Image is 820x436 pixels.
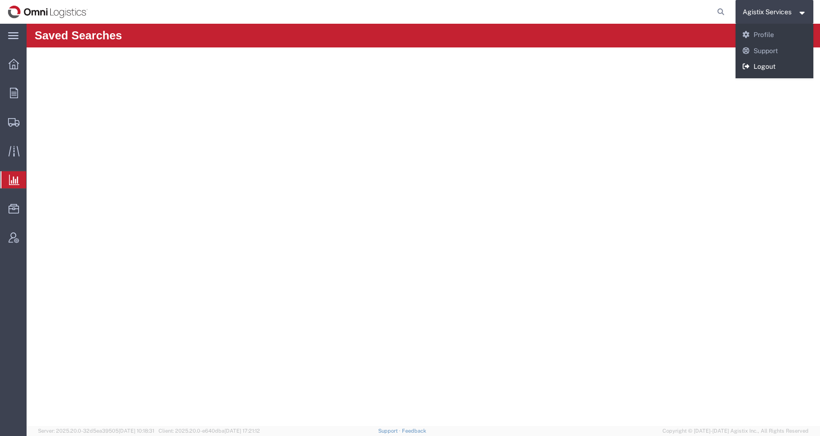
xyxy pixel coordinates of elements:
a: Support [378,428,402,434]
button: Agistix Services [742,6,807,18]
span: Agistix Services [743,7,792,17]
span: [DATE] 17:21:12 [224,428,260,434]
span: Server: 2025.20.0-32d5ea39505 [38,428,154,434]
iframe: FS Legacy Container [27,24,820,426]
a: Feedback [402,428,426,434]
a: Support [736,43,814,59]
span: Copyright © [DATE]-[DATE] Agistix Inc., All Rights Reserved [662,427,809,435]
a: Profile [736,27,814,43]
span: [DATE] 10:18:31 [119,428,154,434]
img: logo [7,5,89,19]
span: Client: 2025.20.0-e640dba [158,428,260,434]
a: Logout [736,59,814,75]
